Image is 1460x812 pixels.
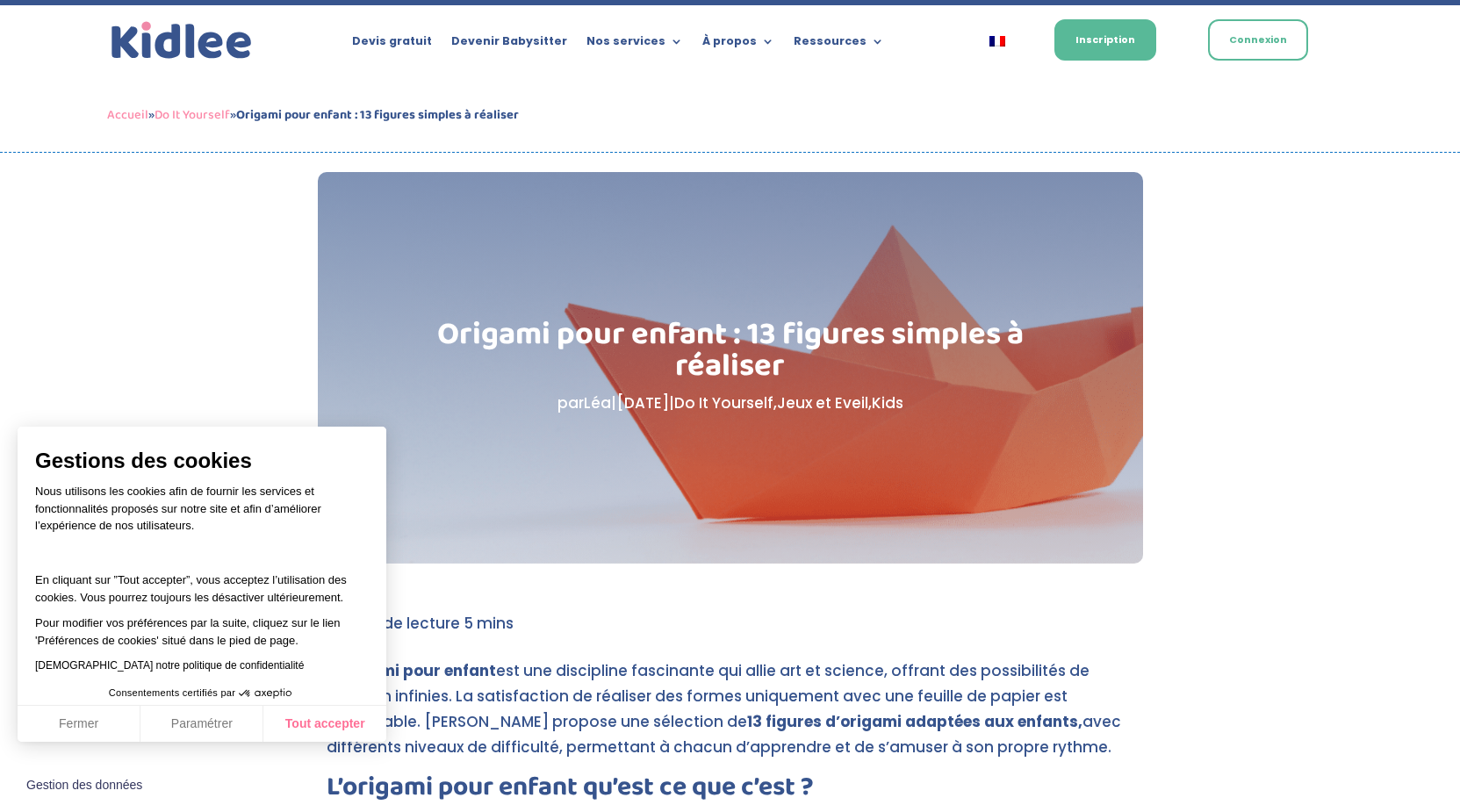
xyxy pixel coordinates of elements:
a: Do It Yourself [155,104,230,126]
p: est une discipline fascinante qui allie art et science, offrant des possibilités de création infi... [327,658,1134,775]
a: Jeux et Eveil [777,392,868,413]
p: En cliquant sur ”Tout accepter”, vous acceptez l’utilisation des cookies. Vous pourrez toujours l... [35,555,369,607]
span: [DATE] [616,392,669,413]
button: Fermer le widget sans consentement [16,767,153,804]
button: Consentements certifiés par [100,682,304,705]
p: Pour modifier vos préférences par la suite, cliquez sur le lien 'Préférences de cookies' situé da... [35,614,369,649]
a: Connexion [1208,19,1308,61]
p: Nous utilisons les cookies afin de fournir les services et fonctionnalités proposés sur notre sit... [35,483,369,546]
img: logo_kidlee_bleu [107,18,256,64]
a: Do It Yourself [674,392,773,413]
strong: L’origami pour enfant [327,660,496,681]
a: Accueil [107,104,148,126]
a: [DEMOGRAPHIC_DATA] notre politique de confidentialité [35,659,304,672]
h2: L’origami pour enfant qu’est ce que c’est ? [327,774,1134,809]
a: Kids [872,392,903,413]
img: Français [989,36,1005,47]
svg: Axeptio [239,667,291,720]
p: par | | , , [406,391,1054,416]
a: Ressources [794,35,884,54]
span: Gestions des cookies [35,448,369,474]
a: Inscription [1054,19,1156,61]
span: » » [107,104,519,126]
a: Devenir Babysitter [451,35,567,54]
a: À propos [702,35,774,54]
span: Gestion des données [26,778,142,794]
button: Tout accepter [263,706,386,743]
a: Kidlee Logo [107,18,256,64]
span: Consentements certifiés par [109,688,235,698]
a: Devis gratuit [352,35,432,54]
a: Léa [584,392,611,413]
button: Fermer [18,706,140,743]
strong: 13 figures d’origami adaptées aux enfants, [747,711,1082,732]
a: Nos services [586,35,683,54]
button: Paramétrer [140,706,263,743]
strong: Origami pour enfant : 13 figures simples à réaliser [236,104,519,126]
h1: Origami pour enfant : 13 figures simples à réaliser [406,319,1054,391]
